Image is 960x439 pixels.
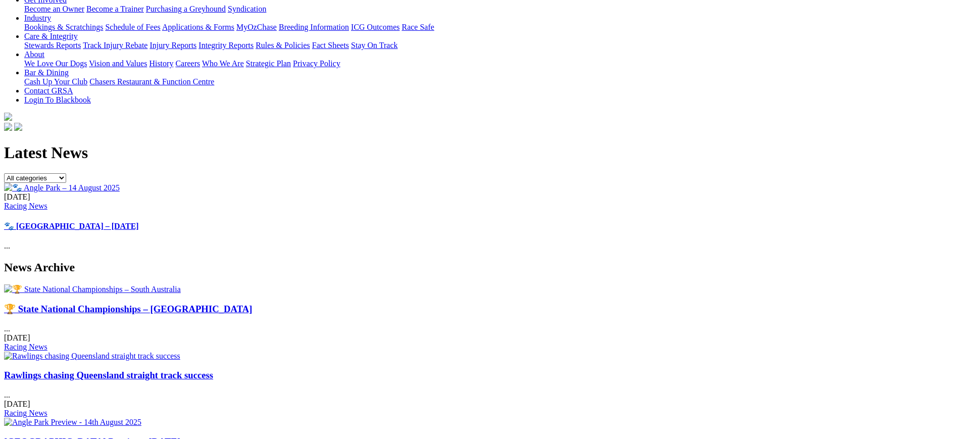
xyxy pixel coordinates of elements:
[24,32,78,40] a: Care & Integrity
[24,50,44,59] a: About
[228,5,266,13] a: Syndication
[4,222,139,230] a: 🐾 [GEOGRAPHIC_DATA] – [DATE]
[149,59,173,68] a: History
[351,23,399,31] a: ICG Outcomes
[312,41,349,50] a: Fact Sheets
[4,304,956,352] div: ...
[24,5,956,14] div: Get Involved
[24,41,81,50] a: Stewards Reports
[4,143,956,162] h1: Latest News
[4,192,956,251] div: ...
[4,202,47,210] a: Racing News
[4,409,47,417] a: Racing News
[24,59,87,68] a: We Love Our Dogs
[89,59,147,68] a: Vision and Values
[105,23,160,31] a: Schedule of Fees
[86,5,144,13] a: Become a Trainer
[351,41,397,50] a: Stay On Track
[4,370,213,380] a: Rawlings chasing Queensland straight track success
[24,59,956,68] div: About
[175,59,200,68] a: Careers
[246,59,291,68] a: Strategic Plan
[4,192,30,201] span: [DATE]
[14,123,22,131] img: twitter.svg
[4,304,252,314] a: 🏆 State National Championships – [GEOGRAPHIC_DATA]
[236,23,277,31] a: MyOzChase
[24,86,73,95] a: Contact GRSA
[24,41,956,50] div: Care & Integrity
[4,343,47,351] a: Racing News
[279,23,349,31] a: Breeding Information
[4,418,141,427] img: Angle Park Preview - 14th August 2025
[4,284,181,294] img: 🏆 State National Championships – South Australia
[24,14,51,22] a: Industry
[4,400,30,408] span: [DATE]
[89,77,214,86] a: Chasers Restaurant & Function Centre
[4,183,120,192] img: 🐾 Angle Park – 14 August 2025
[4,261,956,274] h2: News Archive
[293,59,340,68] a: Privacy Policy
[149,41,196,50] a: Injury Reports
[162,23,234,31] a: Applications & Forms
[256,41,310,50] a: Rules & Policies
[83,41,147,50] a: Track Injury Rebate
[24,68,69,77] a: Bar & Dining
[401,23,434,31] a: Race Safe
[24,23,956,32] div: Industry
[4,352,180,361] img: Rawlings chasing Queensland straight track success
[202,59,244,68] a: Who We Are
[4,113,12,121] img: logo-grsa-white.png
[24,95,91,104] a: Login To Blackbook
[24,23,103,31] a: Bookings & Scratchings
[4,370,956,418] div: ...
[198,41,254,50] a: Integrity Reports
[24,77,87,86] a: Cash Up Your Club
[4,123,12,131] img: facebook.svg
[146,5,226,13] a: Purchasing a Greyhound
[4,333,30,342] span: [DATE]
[24,77,956,86] div: Bar & Dining
[24,5,84,13] a: Become an Owner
